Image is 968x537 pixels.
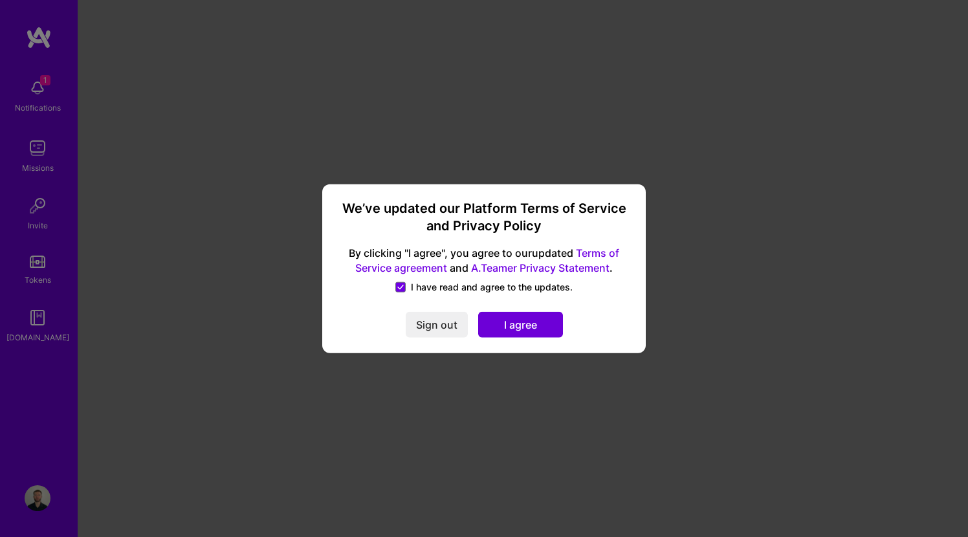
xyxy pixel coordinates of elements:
button: Sign out [406,311,468,337]
a: Terms of Service agreement [355,247,619,274]
span: By clicking "I agree", you agree to our updated and . [338,246,630,276]
button: I agree [478,311,563,337]
h3: We’ve updated our Platform Terms of Service and Privacy Policy [338,200,630,236]
span: I have read and agree to the updates. [411,280,573,293]
a: A.Teamer Privacy Statement [471,261,610,274]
